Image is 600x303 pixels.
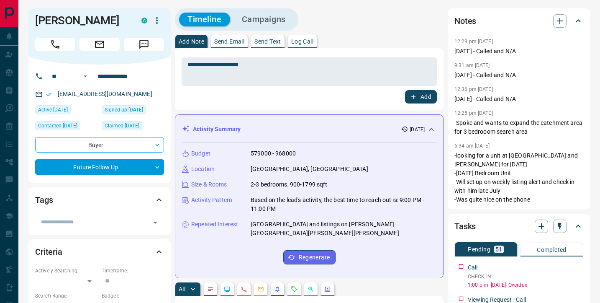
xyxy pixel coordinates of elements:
[105,122,139,130] span: Claimed [DATE]
[291,39,313,44] p: Log Call
[214,39,244,44] p: Send Email
[454,151,583,204] p: -looking for a unit at [GEOGRAPHIC_DATA] and [PERSON_NAME] for [DATE] -[DATE] Bedroom Unit -Will ...
[35,292,97,300] p: Search Range:
[274,286,281,293] svg: Listing Alerts
[454,119,583,136] p: -Spoke and wants to expand the catchment area for 3 bedrooom search area
[102,121,164,133] div: Tue Mar 10 2020
[191,196,232,205] p: Activity Pattern
[179,13,230,26] button: Timeline
[454,86,493,92] p: 12:36 pm [DATE]
[38,122,77,130] span: Contacted [DATE]
[191,165,215,174] p: Location
[102,292,164,300] p: Budget:
[105,106,143,114] span: Signed up [DATE]
[207,286,214,293] svg: Notes
[454,95,583,104] p: [DATE] - Called and N/A
[257,286,264,293] svg: Emails
[495,246,503,252] p: 51
[251,149,296,158] p: 579000 - 968000
[35,105,97,117] div: Sun Jul 27 2025
[191,220,238,229] p: Repeated Interest
[193,125,241,134] p: Activity Summary
[182,122,436,137] div: Activity Summary[DATE]
[35,38,75,51] span: Call
[454,62,490,68] p: 9:31 am [DATE]
[454,110,493,116] p: 12:25 pm [DATE]
[251,180,328,189] p: 2-3 bedrooms, 900-1799 sqft
[308,286,314,293] svg: Opportunities
[35,193,53,207] h2: Tags
[141,18,147,23] div: condos.ca
[241,286,247,293] svg: Calls
[35,121,97,133] div: Fri Aug 08 2025
[35,242,164,262] div: Criteria
[35,245,62,259] h2: Criteria
[283,250,336,264] button: Regenerate
[454,47,583,56] p: [DATE] - Called and N/A
[179,39,204,44] p: Add Note
[149,217,161,228] button: Open
[405,90,437,104] button: Add
[35,190,164,210] div: Tags
[38,106,68,114] span: Active [DATE]
[454,14,476,28] h2: Notes
[102,267,164,275] p: Timeframe:
[454,220,476,233] h2: Tasks
[124,38,164,51] span: Message
[79,38,120,51] span: Email
[80,71,90,81] button: Open
[251,220,436,238] p: [GEOGRAPHIC_DATA] and listings on [PERSON_NAME][GEOGRAPHIC_DATA][PERSON_NAME][PERSON_NAME]
[46,91,52,97] svg: Email Verified
[410,126,425,133] p: [DATE]
[468,263,478,272] p: Call
[454,39,493,44] p: 12:29 pm [DATE]
[102,105,164,117] div: Sun Mar 08 2020
[454,71,583,80] p: [DATE] - Called and N/A
[251,196,436,213] p: Based on the lead's activity, the best time to reach out is: 9:00 PM - 11:00 PM
[191,149,210,158] p: Budget
[454,11,583,31] div: Notes
[254,39,281,44] p: Send Text
[191,180,227,189] p: Size & Rooms
[35,14,129,27] h1: [PERSON_NAME]
[454,143,490,149] p: 6:34 am [DATE]
[35,267,97,275] p: Actively Searching:
[291,286,297,293] svg: Requests
[233,13,294,26] button: Campaigns
[537,247,567,253] p: Completed
[224,286,231,293] svg: Lead Browsing Activity
[468,273,583,280] p: CHECK IN
[179,286,185,292] p: All
[454,216,583,236] div: Tasks
[468,281,583,289] p: 1:00 p.m. [DATE] - Overdue
[35,159,164,175] div: Future Follow Up
[58,91,152,97] a: [EMAIL_ADDRESS][DOMAIN_NAME]
[35,137,164,153] div: Buyer
[468,246,490,252] p: Pending
[251,165,368,174] p: [GEOGRAPHIC_DATA], [GEOGRAPHIC_DATA]
[324,286,331,293] svg: Agent Actions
